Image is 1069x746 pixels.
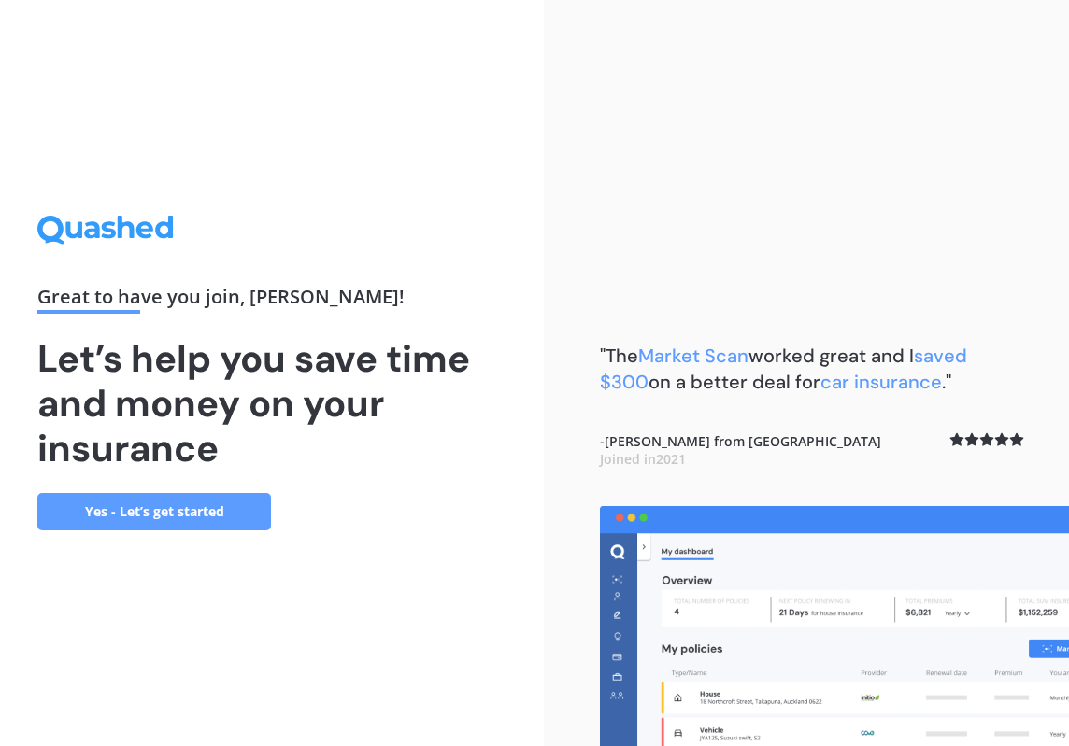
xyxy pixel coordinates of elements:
[37,493,271,530] a: Yes - Let’s get started
[600,432,881,469] b: - [PERSON_NAME] from [GEOGRAPHIC_DATA]
[820,370,942,394] span: car insurance
[600,344,967,394] span: saved $300
[600,450,686,468] span: Joined in 2021
[600,344,967,394] b: "The worked great and I on a better deal for ."
[638,344,748,368] span: Market Scan
[600,506,1069,746] img: dashboard.webp
[37,288,506,314] div: Great to have you join , [PERSON_NAME] !
[37,336,506,471] h1: Let’s help you save time and money on your insurance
